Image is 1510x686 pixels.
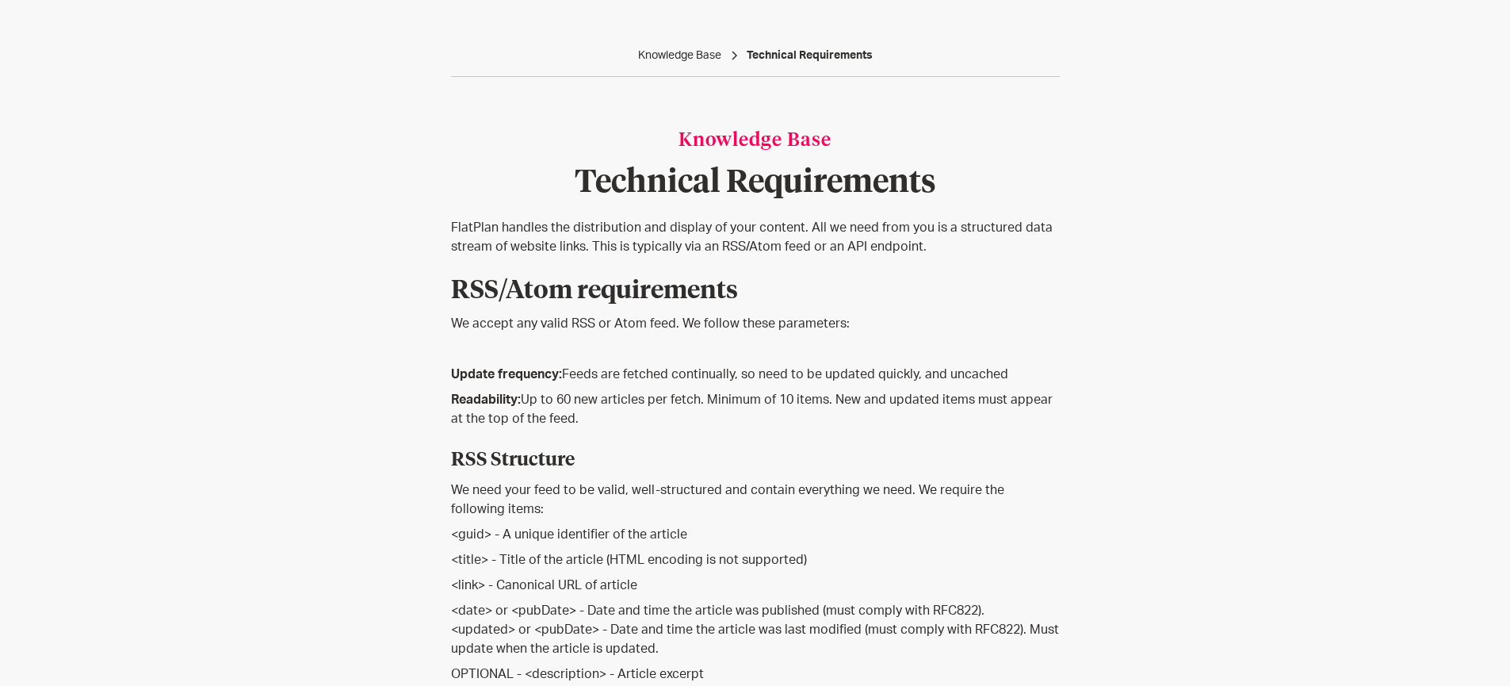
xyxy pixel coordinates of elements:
div: Knowledge Base [451,128,1060,155]
p: Up to 60 new articles per fetch. Minimum of 10 items. New and updated items must appear at the to... [451,390,1060,428]
strong: Update frequency: [451,368,562,381]
p: <guid> - A unique identifier of the article [451,525,1060,544]
a: Knowledge Base [638,48,721,63]
p: <link> - Canonical URL of article [451,576,1060,595]
h5: RSS Structure [451,435,1060,474]
a: Technical Requirements [747,48,873,63]
strong: Readability: [451,393,521,406]
p: OPTIONAL - <description> - Article excerpt [451,665,1060,684]
h4: RSS/Atom requirements [451,263,1060,309]
p: <title> - Title of the article (HTML encoding is not supported) [451,550,1060,569]
p: ‍ [451,339,1060,358]
p: <date> or <pubDate> - Date and time the article was published (must comply with RFC822). <updated... [451,601,1060,658]
p: We accept any valid RSS or Atom feed. We follow these parameters: [451,314,1060,333]
p: We need your feed to be valid, well-structured and contain everything we need. We require the fol... [451,481,1060,519]
p: FlatPlan handles the distribution and display of your content. All we need from you is a structur... [451,218,1060,256]
h1: Technical Requirements [451,167,1060,199]
p: Feeds are fetched continually, so need to be updated quickly, and uncached [451,365,1060,384]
